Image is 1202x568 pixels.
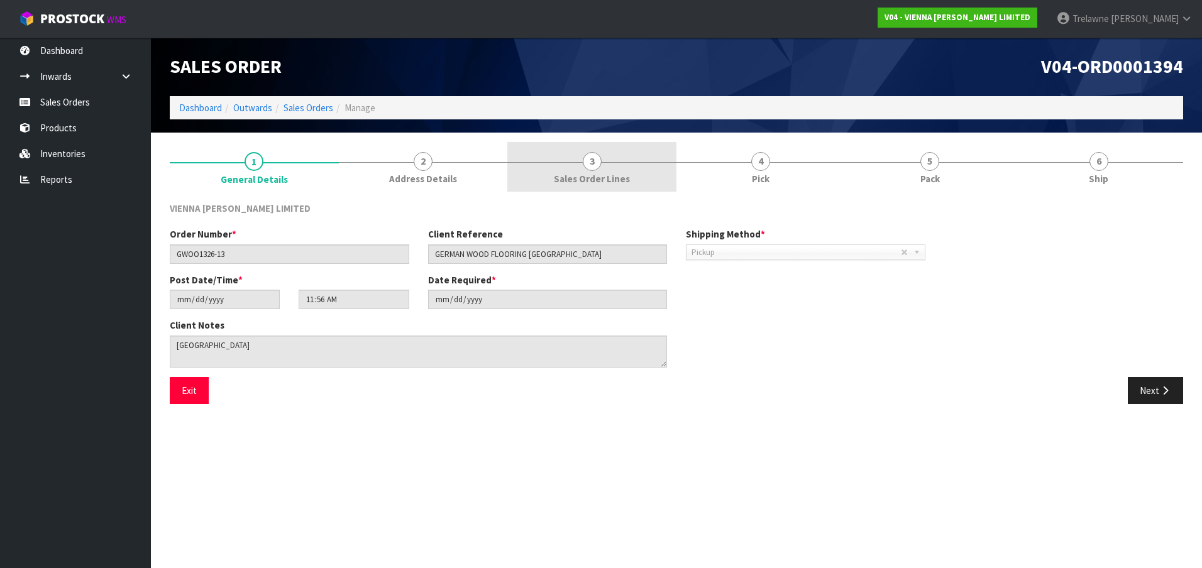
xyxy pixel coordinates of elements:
[1089,152,1108,171] span: 6
[751,152,770,171] span: 4
[40,11,104,27] span: ProStock
[1072,13,1109,25] span: Trelawne
[920,172,940,185] span: Pack
[284,102,333,114] a: Sales Orders
[1041,55,1183,78] span: V04-ORD0001394
[170,55,282,78] span: Sales Order
[428,273,496,287] label: Date Required
[428,244,668,264] input: Client Reference
[345,102,375,114] span: Manage
[170,273,243,287] label: Post Date/Time
[554,172,630,185] span: Sales Order Lines
[752,172,769,185] span: Pick
[920,152,939,171] span: 5
[245,152,263,171] span: 1
[170,227,236,241] label: Order Number
[233,102,272,114] a: Outwards
[414,152,433,171] span: 2
[179,102,222,114] a: Dashboard
[1111,13,1179,25] span: [PERSON_NAME]
[170,192,1183,413] span: General Details
[221,173,288,186] span: General Details
[1089,172,1108,185] span: Ship
[19,11,35,26] img: cube-alt.png
[170,244,409,264] input: Order Number
[692,245,901,260] span: Pickup
[389,172,457,185] span: Address Details
[170,319,224,332] label: Client Notes
[170,377,209,404] button: Exit
[583,152,602,171] span: 3
[428,227,503,241] label: Client Reference
[686,227,765,241] label: Shipping Method
[170,202,311,214] span: VIENNA [PERSON_NAME] LIMITED
[1128,377,1183,404] button: Next
[107,14,126,26] small: WMS
[885,12,1030,23] strong: V04 - VIENNA [PERSON_NAME] LIMITED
